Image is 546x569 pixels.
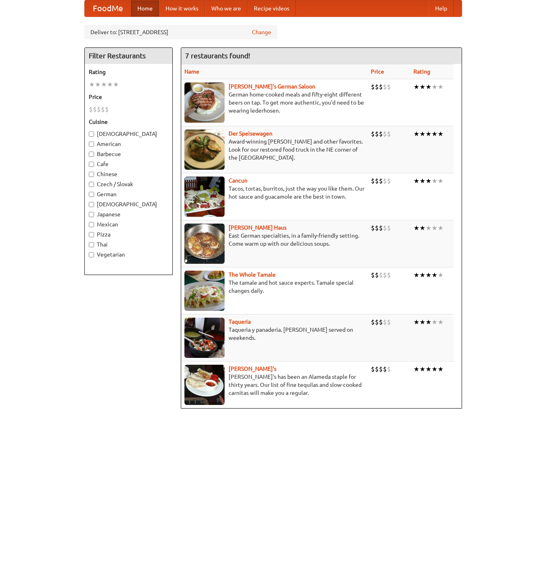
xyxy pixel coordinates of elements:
[375,318,379,327] li: $
[89,230,168,238] label: Pizza
[89,68,168,76] h5: Rating
[413,129,419,138] li: ★
[413,318,419,327] li: ★
[419,224,425,232] li: ★
[431,129,438,138] li: ★
[89,242,94,247] input: Thai
[89,131,94,137] input: [DEMOGRAPHIC_DATA]
[184,279,364,295] p: The tamale and hot sauce experts. Tamale special changes daily.
[89,140,168,148] label: American
[438,82,444,91] li: ★
[89,202,94,207] input: [DEMOGRAPHIC_DATA]
[113,80,119,89] li: ★
[89,152,94,157] input: Barbecue
[184,224,225,264] img: kohlhaus.jpg
[419,82,425,91] li: ★
[185,52,250,60] ng-pluralize: 7 restaurants found!
[101,105,105,114] li: $
[379,82,383,91] li: $
[89,105,93,114] li: $
[85,0,131,16] a: FoodMe
[229,177,247,184] a: Cancun
[89,80,95,89] li: ★
[184,138,364,162] p: Award-winning [PERSON_NAME] and other favorites. Look for our restored food truck in the NE corne...
[419,365,425,374] li: ★
[229,83,315,90] a: [PERSON_NAME]'s German Saloon
[184,326,364,342] p: Taqueria y panaderia. [PERSON_NAME] served on weekends.
[383,271,387,279] li: $
[184,82,225,123] img: esthers.jpg
[438,318,444,327] li: ★
[229,224,286,231] b: [PERSON_NAME] Haus
[425,271,431,279] li: ★
[89,142,94,147] input: American
[229,271,276,278] a: The Whole Tamale
[438,129,444,138] li: ★
[89,172,94,177] input: Chinese
[379,318,383,327] li: $
[89,252,94,257] input: Vegetarian
[184,90,364,115] p: German home-cooked meals and fifty-eight different beers on tap. To get more authentic, you'd nee...
[89,162,94,167] input: Cafe
[89,150,168,158] label: Barbecue
[205,0,247,16] a: Who we are
[375,224,379,232] li: $
[413,365,419,374] li: ★
[375,365,379,374] li: $
[383,318,387,327] li: $
[383,365,387,374] li: $
[371,271,375,279] li: $
[438,365,444,374] li: ★
[379,365,383,374] li: $
[413,68,430,75] a: Rating
[413,271,419,279] li: ★
[371,68,384,75] a: Price
[371,82,375,91] li: $
[429,0,454,16] a: Help
[413,82,419,91] li: ★
[229,318,251,325] a: Taqueria
[387,271,391,279] li: $
[184,185,364,201] p: Tacos, tortas, burritos, just the way you like them. Our hot sauce and guacamole are the best in ...
[89,130,168,138] label: [DEMOGRAPHIC_DATA]
[431,318,438,327] li: ★
[431,365,438,374] li: ★
[438,271,444,279] li: ★
[425,318,431,327] li: ★
[383,224,387,232] li: $
[252,28,271,36] a: Change
[184,318,225,358] img: taqueria.jpg
[89,182,94,187] input: Czech / Slovak
[438,224,444,232] li: ★
[229,130,272,137] a: Der Speisewagen
[184,129,225,170] img: speisewagen.jpg
[107,80,113,89] li: ★
[89,240,168,249] label: Thai
[387,365,391,374] li: $
[387,318,391,327] li: $
[184,365,225,405] img: pedros.jpg
[184,373,364,397] p: [PERSON_NAME]'s has been an Alameda staple for thirty years. Our list of fine tequilas and slow-c...
[379,177,383,185] li: $
[431,177,438,185] li: ★
[375,177,379,185] li: $
[425,365,431,374] li: ★
[89,93,168,101] h5: Price
[383,82,387,91] li: $
[375,271,379,279] li: $
[425,82,431,91] li: ★
[101,80,107,89] li: ★
[89,232,94,237] input: Pizza
[95,80,101,89] li: ★
[89,212,94,217] input: Japanese
[184,232,364,248] p: East German specialties, in a family-friendly setting. Come warm up with our delicious soups.
[184,271,225,311] img: wholetamale.jpg
[387,224,391,232] li: $
[89,180,168,188] label: Czech / Slovak
[425,129,431,138] li: ★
